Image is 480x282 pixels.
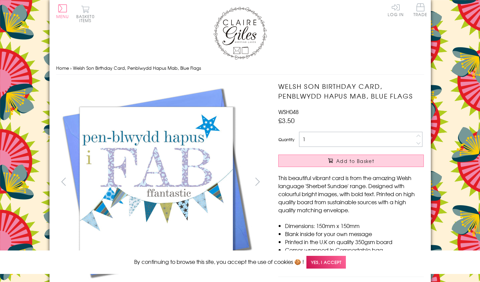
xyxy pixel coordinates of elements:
[56,174,71,189] button: prev
[70,65,72,71] span: ›
[388,3,404,16] a: Log In
[278,136,294,143] label: Quantity
[56,65,69,71] a: Home
[278,116,295,125] span: £3.50
[278,174,424,214] p: This beautiful vibrant card is from the amazing Welsh language 'Sherbet Sundae' range. Designed w...
[413,3,427,16] span: Trade
[306,256,346,269] span: Yes, I accept
[56,13,69,19] span: Menu
[336,158,374,164] span: Add to Basket
[56,61,424,75] nav: breadcrumbs
[285,246,424,254] li: Comes wrapped in Compostable bag
[413,3,427,18] a: Trade
[285,238,424,246] li: Printed in the U.K on quality 350gsm board
[76,5,95,22] button: Basket0 items
[250,174,265,189] button: next
[278,81,424,101] h1: Welsh Son Birthday Card, Penblwydd Hapus Mab, Blue Flags
[285,222,424,230] li: Dimensions: 150mm x 150mm
[278,108,299,116] span: WSH048
[79,13,95,23] span: 0 items
[73,65,201,71] span: Welsh Son Birthday Card, Penblwydd Hapus Mab, Blue Flags
[56,4,69,18] button: Menu
[213,7,267,60] img: Claire Giles Greetings Cards
[285,230,424,238] li: Blank inside for your own message
[278,155,424,167] button: Add to Basket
